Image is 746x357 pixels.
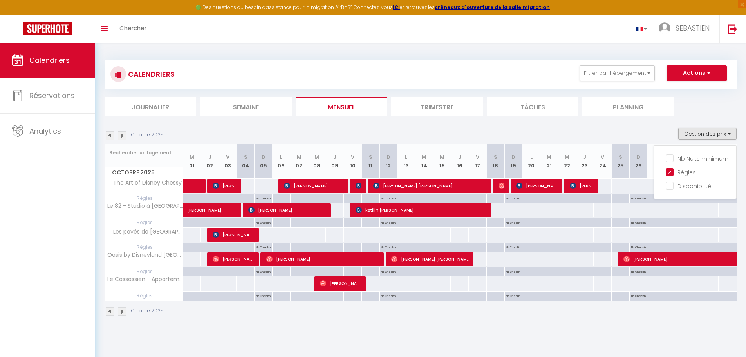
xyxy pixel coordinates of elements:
[636,153,640,161] abbr: D
[381,243,396,250] p: No Checkin
[676,23,710,33] span: SEBASTIEN
[256,194,271,201] p: No Checkin
[190,153,194,161] abbr: M
[570,178,594,193] span: [PERSON_NAME]
[213,178,237,193] span: [PERSON_NAME]
[451,144,469,179] th: 16
[540,144,558,179] th: 21
[393,4,400,11] a: ICI
[280,153,282,161] abbr: L
[208,153,211,161] abbr: J
[547,153,551,161] abbr: M
[631,243,646,250] p: No Checkin
[619,153,622,161] abbr: S
[200,97,292,116] li: Semaine
[487,97,578,116] li: Tâches
[314,153,319,161] abbr: M
[612,144,630,179] th: 25
[326,144,344,179] th: 09
[582,97,674,116] li: Planning
[516,178,558,193] span: [PERSON_NAME]
[105,194,183,203] span: Règles
[213,252,255,266] span: [PERSON_NAME]
[381,194,396,201] p: No Checkin
[105,267,183,276] span: Règles
[256,267,271,275] p: No Checkin
[272,144,290,179] th: 06
[397,144,415,179] th: 13
[476,153,479,161] abbr: V
[665,144,683,179] th: 28
[119,24,146,32] span: Chercher
[284,178,344,193] span: [PERSON_NAME]
[511,153,515,161] abbr: D
[415,144,433,179] th: 14
[719,144,737,179] th: 31
[653,15,719,43] a: ... SEBASTIEN
[105,218,183,227] span: Règles
[183,144,201,179] th: 01
[469,144,487,179] th: 17
[226,153,229,161] abbr: V
[391,97,483,116] li: Trimestre
[106,203,184,209] span: Le 82 - Studio à [GEOGRAPHIC_DATA]
[23,22,72,35] img: Super Booking
[647,144,665,179] th: 27
[187,199,241,214] span: [PERSON_NAME]
[506,194,520,201] p: No Checkin
[248,203,326,217] span: [PERSON_NAME]
[351,153,354,161] abbr: V
[106,276,184,282] span: Le Cassassien - Appartement pour 6 à [GEOGRAPHIC_DATA]
[728,24,737,34] img: logout
[344,144,362,179] th: 10
[256,218,271,226] p: No Checkin
[387,153,390,161] abbr: D
[631,218,646,226] p: No Checkin
[565,153,569,161] abbr: M
[504,144,522,179] th: 19
[6,3,30,27] button: Ouvrir le widget de chat LiveChat
[297,153,302,161] abbr: M
[391,252,469,266] span: [PERSON_NAME] [PERSON_NAME]
[594,144,612,179] th: 24
[499,178,504,193] span: [PERSON_NAME]
[356,203,488,217] span: ketilin [PERSON_NAME]
[422,153,426,161] abbr: M
[106,228,184,236] span: Les pavés de [GEOGRAPHIC_DATA]
[583,153,586,161] abbr: J
[361,144,379,179] th: 11
[381,292,396,299] p: No Checkin
[506,243,520,250] p: No Checkin
[255,144,273,179] th: 05
[244,153,247,161] abbr: S
[601,153,604,161] abbr: V
[629,144,647,179] th: 26
[435,4,550,11] a: créneaux d'ouverture de la salle migration
[131,131,164,139] p: Octobre 2025
[433,144,451,179] th: 15
[458,153,461,161] abbr: J
[131,307,164,315] p: Octobre 2025
[405,153,407,161] abbr: L
[308,144,326,179] th: 08
[659,22,670,34] img: ...
[369,153,372,161] abbr: S
[256,243,271,250] p: No Checkin
[237,144,255,179] th: 04
[296,97,387,116] li: Mensuel
[494,153,497,161] abbr: S
[256,292,271,299] p: No Checkin
[29,126,61,136] span: Analytics
[29,91,75,100] span: Réservations
[114,15,152,43] a: Chercher
[678,128,737,140] button: Gestion des prix
[201,144,219,179] th: 02
[105,292,183,300] span: Règles
[266,252,380,266] span: [PERSON_NAME]
[522,144,540,179] th: 20
[356,178,361,193] span: [PERSON_NAME] Gievors
[106,252,184,258] span: Oasis by Disneyland [GEOGRAPHIC_DATA]!
[213,227,255,242] span: [PERSON_NAME]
